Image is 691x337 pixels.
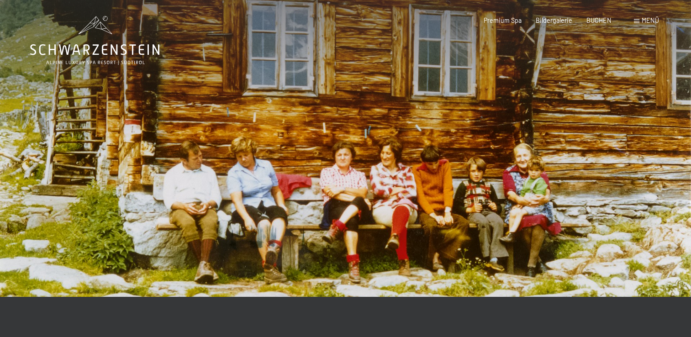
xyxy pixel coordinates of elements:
span: Menü [642,16,659,24]
a: Bildergalerie [536,16,572,24]
a: Premium Spa [484,16,522,24]
a: BUCHEN [586,16,612,24]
